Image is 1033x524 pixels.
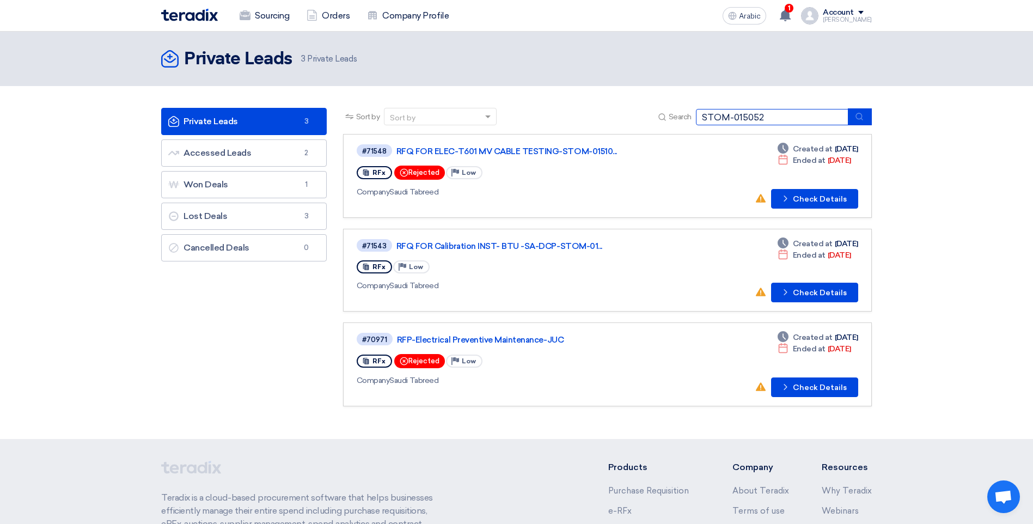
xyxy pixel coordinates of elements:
a: RFQ FOR ELEC-T601 MV CABLE TESTING-STOM-01510... [396,147,669,156]
a: Private Leads3 [161,108,327,135]
a: Lost Deals3 [161,203,327,230]
span: 3 [301,54,305,64]
a: RFP-Electrical Preventive Maintenance-JUC [397,335,669,345]
span: 1 [785,4,793,13]
button: Check Details [771,377,858,397]
span: Ended at [793,249,826,261]
span: 3 [300,211,313,222]
img: Teradix logo [161,9,218,21]
span: Created at [793,143,833,155]
span: 3 [300,116,313,127]
font: Accessed Leads [168,148,251,158]
a: About Teradix [732,486,789,496]
button: Check Details [771,189,858,209]
span: RFx [372,357,386,365]
font: [DATE] [828,249,851,261]
span: Low [462,169,476,176]
span: 2 [300,148,313,159]
li: Products [608,461,700,474]
div: Account [823,8,854,17]
span: Arabic [739,13,761,20]
div: [PERSON_NAME] [823,17,872,23]
a: Terms of use [732,506,785,516]
span: Company [357,281,390,290]
span: Sort by [356,111,380,123]
font: Company Profile [382,9,449,22]
button: Check Details [771,283,858,302]
font: Orders [322,9,350,22]
font: [DATE] [828,155,851,166]
button: Arabic [723,7,766,25]
a: RFQ FOR Calibration INST- BTU -SA-DCP-STOM-01... [396,241,669,251]
font: Won Deals [168,179,228,190]
a: Purchase Requisition [608,486,689,496]
a: e-RFx [608,506,632,516]
span: Created at [793,238,833,249]
a: Webinars [822,506,859,516]
font: Private Leads [301,54,357,64]
div: #71548 [362,148,387,155]
font: [DATE] [828,343,851,355]
font: Check Details [793,384,847,392]
font: Rejected [408,168,439,176]
font: Check Details [793,289,847,297]
font: Check Details [793,196,847,203]
span: Company [357,187,390,197]
span: 0 [300,242,313,253]
a: Orders [298,4,358,28]
span: RFx [372,263,386,271]
font: Rejected [408,357,439,365]
a: Accessed Leads2 [161,139,327,167]
li: Resources [822,461,872,474]
font: [DATE] [835,332,858,343]
span: 1 [300,179,313,190]
div: Sort by [390,112,415,124]
a: Why Teradix [822,486,872,496]
h2: Private Leads [184,48,292,70]
div: #71543 [362,242,387,249]
div: #70971 [362,336,387,343]
font: Cancelled Deals [168,242,249,253]
span: Search [669,111,692,123]
font: [DATE] [835,238,858,249]
span: Low [409,263,423,271]
font: [DATE] [835,143,858,155]
font: Saudi Tabreed [357,281,438,290]
a: Sourcing [231,4,298,28]
span: Low [462,357,476,365]
font: Lost Deals [168,211,227,221]
a: Won Deals1 [161,171,327,198]
a: Cancelled Deals0 [161,234,327,261]
li: Company [732,461,789,474]
font: Private Leads [168,116,238,126]
font: Saudi Tabreed [357,376,438,385]
span: Created at [793,332,833,343]
input: Search by title or reference number [696,109,848,125]
span: Ended at [793,155,826,166]
img: profile_test.png [801,7,818,25]
div: Open chat [987,480,1020,513]
font: Sourcing [255,9,289,22]
span: Company [357,376,390,385]
font: Saudi Tabreed [357,187,438,197]
span: RFx [372,169,386,176]
span: Ended at [793,343,826,355]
